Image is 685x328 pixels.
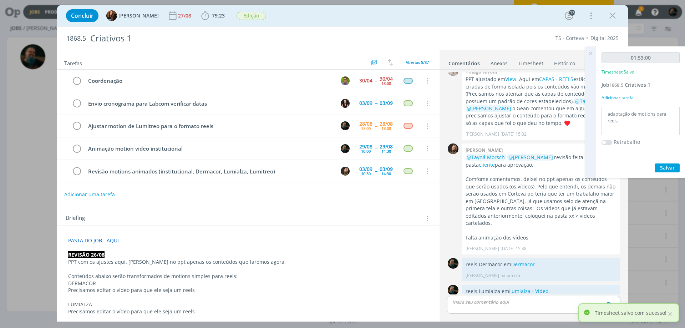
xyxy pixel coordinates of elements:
p: revisão feita. PPT na pasta para aprovação. [466,154,616,168]
span: Edição [237,12,266,20]
span: Salvar [660,164,675,171]
strong: REVISÃO 26/08 [68,251,105,258]
p: [PERSON_NAME] [466,272,499,279]
span: @[PERSON_NAME] [467,105,511,112]
p: Timesheet Salvo! [602,69,635,75]
button: J [340,166,350,176]
div: 18:00 [381,81,391,85]
div: 03/09 [380,101,393,106]
span: @Tayná Morsch [467,154,505,161]
span: [DATE] 15:02 [501,131,527,137]
div: 27/08 [178,13,193,18]
span: Criativos 1 [625,81,650,88]
p: Precisamos editar o vídeo para que ele seja um reels [68,308,428,315]
div: 14:30 [381,172,391,176]
div: dialog [57,5,628,322]
div: 28/08 [359,121,372,126]
img: arrow-down-up.svg [388,59,393,66]
img: J [448,143,458,154]
p: reels Lumialza em [466,288,616,295]
a: AQUI [107,237,119,244]
span: 79:23 [212,12,225,19]
div: Anexos [491,60,508,67]
img: T [341,76,350,85]
button: T[PERSON_NAME] [106,10,159,21]
span: PASTA DO JOB. - [68,237,107,244]
button: M [340,121,350,131]
a: Timesheet [518,57,544,67]
img: M [341,144,350,153]
img: J [341,167,350,176]
div: Revisão motions animados (institucional, Dermacor, Lumialza, Lumitreo) [85,167,334,176]
button: Salvar [655,163,680,172]
p: PPT com os ajustes aqui. [PERSON_NAME] no ppt apenas os conteúdos que faremos agora. [68,258,428,266]
button: T [340,75,350,86]
div: 10:00 [361,149,371,153]
span: Abertas 5/87 [406,60,429,65]
p: Comfome comentamos, deixei no ppt apenas os conteúdos que serão usados (os vídeos). Pelo que ente... [466,176,616,227]
div: 14:30 [381,149,391,153]
span: -- [375,78,377,83]
span: -- [375,101,377,106]
div: 03/09 [380,167,393,172]
button: M [340,143,350,154]
a: Digital 2025 [590,35,619,41]
div: Adicionar tarefa [602,95,680,101]
a: Histórico [554,57,575,67]
button: I [340,98,350,109]
span: @[PERSON_NAME] [508,154,553,161]
div: 17:00 [361,126,371,130]
p: [PERSON_NAME] [466,131,499,137]
div: 10:30 [361,172,371,176]
div: Envio cronograma para Labcom verificar datas [85,99,334,108]
button: Adicionar uma tarefa [64,188,115,201]
button: Edição [236,11,267,20]
span: [PERSON_NAME] [118,13,159,18]
button: 79:23 [199,10,227,21]
b: [PERSON_NAME] [466,147,503,153]
div: 29/08 [359,144,372,149]
div: Animação motion vídeo institucional [85,144,334,153]
p: Conteúdos abaixo serão transformados de motions simples para reels: [68,273,428,280]
span: Briefing [66,214,85,223]
div: 30/04 [359,78,372,83]
img: M [448,285,458,296]
a: cliente [479,161,495,168]
div: 28/08 [380,121,393,126]
a: Job1868.5Criativos 1 [602,81,650,88]
img: I [341,99,350,108]
button: 13 [563,10,575,21]
span: 1868.5 [66,35,86,42]
span: [DATE] 15:48 [501,246,527,252]
p: Falta animação dos vídeos [466,234,616,241]
div: Ajustar motion de Lumitreo para o formato reels [85,122,334,131]
p: Precisamos editar o vídeo para que ele seja um reels [68,287,428,294]
span: -- [375,123,377,128]
span: há um dia [501,272,520,279]
a: View [505,76,516,82]
a: Lumialza - Vídeo [509,288,548,294]
p: LUMIALZA [68,301,428,308]
div: 30/04 [380,76,393,81]
p: DERMACOR [68,280,428,287]
a: CAPAS - REELS [539,76,573,82]
img: T [106,10,117,21]
span: @Tayná Morsch [575,98,613,105]
img: M [448,258,458,269]
span: -- [375,168,377,173]
p: PPT ajustado em . Aqui em estão as capas criadas de forma isolada pois os conteúdos vão mudar (Pr... [466,76,616,127]
p: Timesheet salvo com sucesso! [595,309,666,317]
img: M [341,121,350,130]
div: 13 [569,10,575,16]
span: -- [375,146,377,151]
div: 03/09 [359,101,372,106]
span: 1868.5 [609,82,623,88]
p: reels Dermacor em [466,261,616,268]
div: 29/08 [380,144,393,149]
div: 18:00 [381,126,391,130]
div: Criativos 1 [87,30,386,47]
div: 03/09 [359,167,372,172]
label: Retrabalho [614,138,640,146]
div: Coordenação [85,76,334,85]
p: [PERSON_NAME] [466,246,499,252]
